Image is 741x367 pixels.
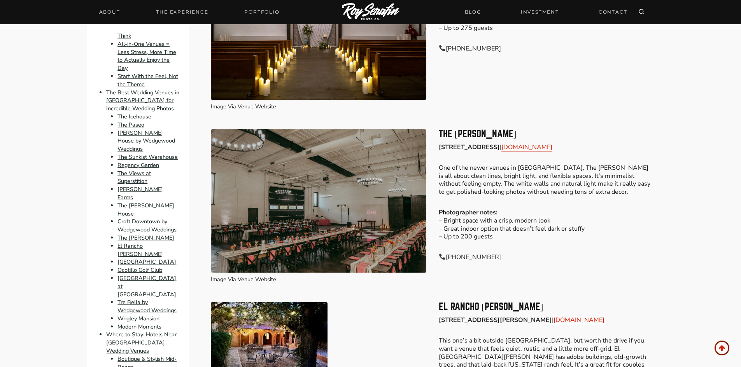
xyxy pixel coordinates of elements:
p: | [439,316,654,324]
a: The [PERSON_NAME] [117,234,174,242]
a: The Views at Superstition [117,169,151,185]
a: CONTACT [594,5,632,19]
strong: Photographer notes: [439,208,498,217]
nav: Primary Navigation [95,7,284,17]
a: BLOG [460,5,486,19]
a: [DOMAIN_NAME] [501,143,552,151]
img: 📞 [439,45,445,51]
a: [PERSON_NAME] Farms [117,185,163,201]
button: View Search Form [636,7,647,17]
img: 📞 [439,254,445,260]
p: | [439,143,654,151]
a: Start With the Feel, Not the Theme [117,72,178,88]
h3: El Rancho [PERSON_NAME] [439,302,654,311]
a: Wrigley Mansion [117,315,159,322]
figcaption: Image Via Venue Website [211,275,426,284]
a: The [PERSON_NAME] House [117,202,174,217]
nav: Secondary Navigation [460,5,632,19]
h3: The [PERSON_NAME] [439,129,654,139]
a: Scroll to top [715,341,729,355]
a: The Paseo [117,121,144,129]
a: The Sunkist Warehouse [117,153,178,161]
figcaption: Image Via Venue Website [211,103,426,111]
img: 19+ Incredible Phoenix Wedding Venues 12 [211,129,426,273]
a: Portfolio [240,7,284,17]
a: Tre Bella by Wedgewood Weddings [117,299,177,315]
img: Logo of Roy Serafin Photo Co., featuring stylized text in white on a light background, representi... [342,3,399,21]
a: Where to Stay: Hotels Near [GEOGRAPHIC_DATA] Wedding Venues [106,331,177,355]
p: One of the newer venues in [GEOGRAPHIC_DATA], The [PERSON_NAME] is all about clean lines, bright ... [439,164,654,196]
a: The Best Wedding Venues in [GEOGRAPHIC_DATA] for Incredible Wedding Photos [106,89,179,113]
p: [PHONE_NUMBER] [439,253,654,261]
a: All-in-One Venues = Less Stress, More Time to Actually Enjoy the Day [117,40,176,72]
strong: [STREET_ADDRESS][PERSON_NAME] [439,316,552,324]
a: Regency Garden [117,161,159,169]
a: Croft Downtown by Wedgewood Weddings [117,218,177,234]
a: [GEOGRAPHIC_DATA] [117,258,176,266]
a: [DOMAIN_NAME] [554,316,604,324]
strong: [STREET_ADDRESS] [439,143,500,151]
a: [GEOGRAPHIC_DATA] at [GEOGRAPHIC_DATA] [117,274,176,298]
a: THE EXPERIENCE [151,7,213,17]
a: Modern Moments [117,323,161,330]
p: [PHONE_NUMBER] [439,45,654,53]
p: – Bright space with a crisp, modern look – Great indoor option that doesn’t feel dark or stuffy –... [439,209,654,241]
a: [PERSON_NAME] House by Wedgewood Weddings [117,129,175,153]
a: About [95,7,125,17]
a: The Icehouse [117,113,151,120]
a: Ocotillo Golf Club [117,266,162,274]
a: INVESTMENT [516,5,564,19]
a: El Rancho [PERSON_NAME] [117,242,163,258]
